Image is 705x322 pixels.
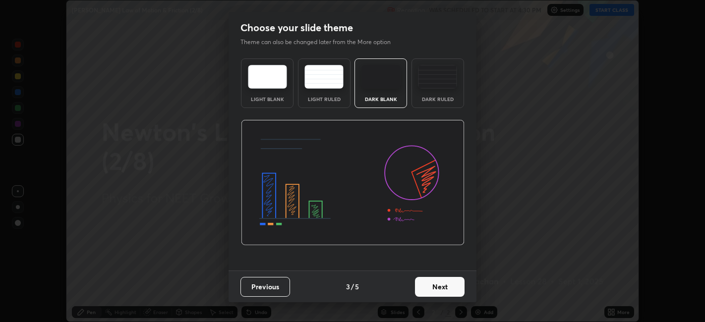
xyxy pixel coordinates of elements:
div: Light Ruled [304,97,344,102]
div: Dark Ruled [418,97,458,102]
h4: 3 [346,281,350,292]
img: darkRuledTheme.de295e13.svg [418,65,457,89]
img: lightRuledTheme.5fabf969.svg [304,65,344,89]
button: Next [415,277,465,297]
img: lightTheme.e5ed3b09.svg [248,65,287,89]
div: Dark Blank [361,97,401,102]
h4: 5 [355,281,359,292]
button: Previous [240,277,290,297]
p: Theme can also be changed later from the More option [240,38,401,47]
img: darkTheme.f0cc69e5.svg [361,65,401,89]
div: Light Blank [247,97,287,102]
h2: Choose your slide theme [240,21,353,34]
h4: / [351,281,354,292]
img: darkThemeBanner.d06ce4a2.svg [241,120,465,246]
